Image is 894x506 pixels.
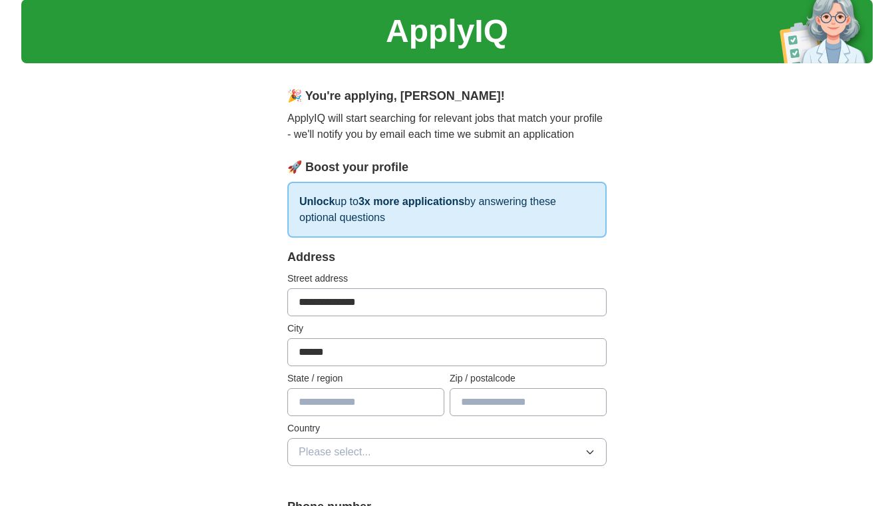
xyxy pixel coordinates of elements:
p: ApplyIQ will start searching for relevant jobs that match your profile - we'll notify you by emai... [287,111,607,142]
label: City [287,322,607,336]
h1: ApplyIQ [386,7,508,55]
span: Please select... [299,444,371,460]
div: 🎉 You're applying , [PERSON_NAME] ! [287,87,607,105]
button: Please select... [287,438,607,466]
strong: 3x more applications [359,196,464,207]
label: Street address [287,272,607,286]
strong: Unlock [299,196,335,207]
p: up to by answering these optional questions [287,182,607,238]
div: 🚀 Boost your profile [287,158,607,176]
label: State / region [287,372,444,385]
div: Address [287,248,607,266]
label: Country [287,421,607,435]
label: Zip / postalcode [450,372,607,385]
